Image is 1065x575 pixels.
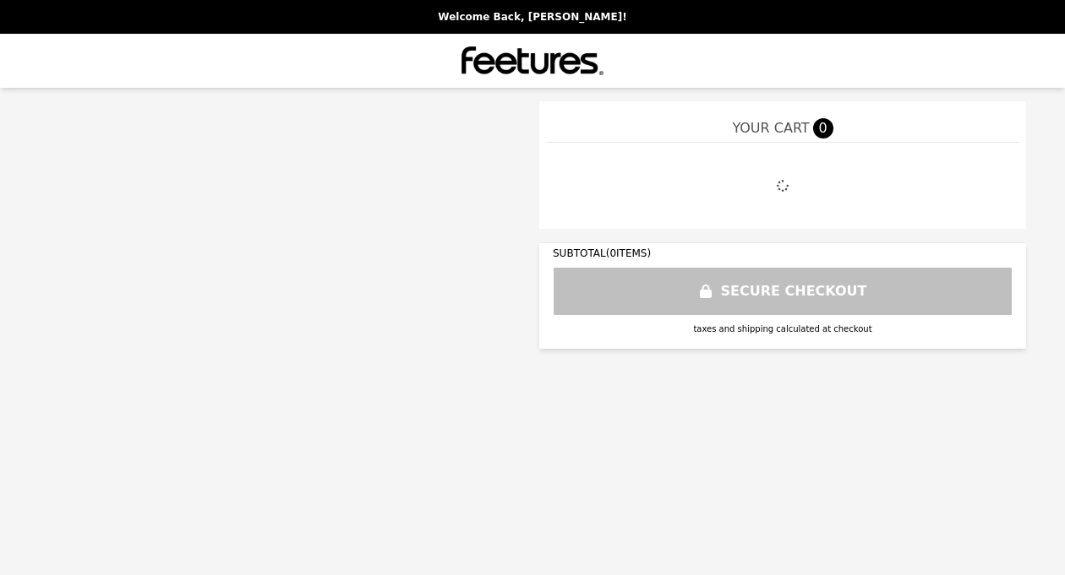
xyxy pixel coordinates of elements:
span: 0 [813,118,833,138]
span: ( 0 ITEMS) [606,247,651,259]
div: taxes and shipping calculated at checkout [553,323,1013,335]
p: Welcome Back, [PERSON_NAME]! [10,10,1055,24]
img: Brand Logo [461,44,603,78]
span: SUBTOTAL [553,247,606,259]
span: YOUR CART [732,118,809,138]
